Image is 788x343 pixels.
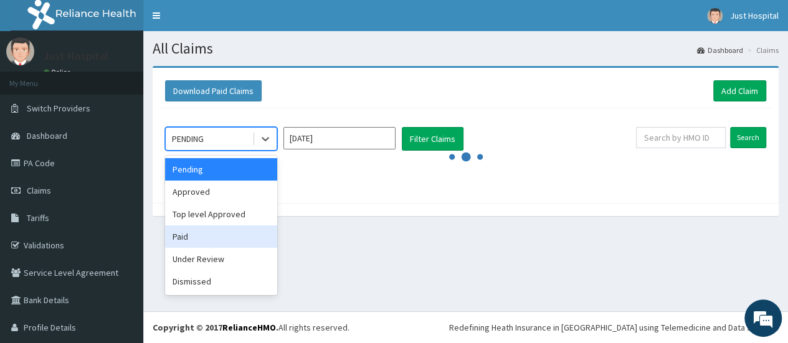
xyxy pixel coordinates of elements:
[165,270,277,293] div: Dismissed
[153,40,779,57] h1: All Claims
[730,10,779,21] span: Just Hospital
[447,138,485,176] svg: audio-loading
[27,130,67,141] span: Dashboard
[44,68,74,77] a: Online
[172,133,204,145] div: PENDING
[27,185,51,196] span: Claims
[283,127,396,149] input: Select Month and Year
[165,80,262,101] button: Download Paid Claims
[744,45,779,55] li: Claims
[730,127,766,148] input: Search
[153,322,278,333] strong: Copyright © 2017 .
[27,103,90,114] span: Switch Providers
[165,158,277,181] div: Pending
[44,50,108,62] p: Just Hospital
[6,37,34,65] img: User Image
[697,45,743,55] a: Dashboard
[713,80,766,101] a: Add Claim
[27,212,49,223] span: Tariffs
[165,225,277,248] div: Paid
[165,248,277,270] div: Under Review
[165,181,277,203] div: Approved
[165,203,277,225] div: Top level Approved
[707,8,723,24] img: User Image
[449,321,779,334] div: Redefining Heath Insurance in [GEOGRAPHIC_DATA] using Telemedicine and Data Science!
[402,127,463,151] button: Filter Claims
[222,322,276,333] a: RelianceHMO
[636,127,726,148] input: Search by HMO ID
[143,311,788,343] footer: All rights reserved.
